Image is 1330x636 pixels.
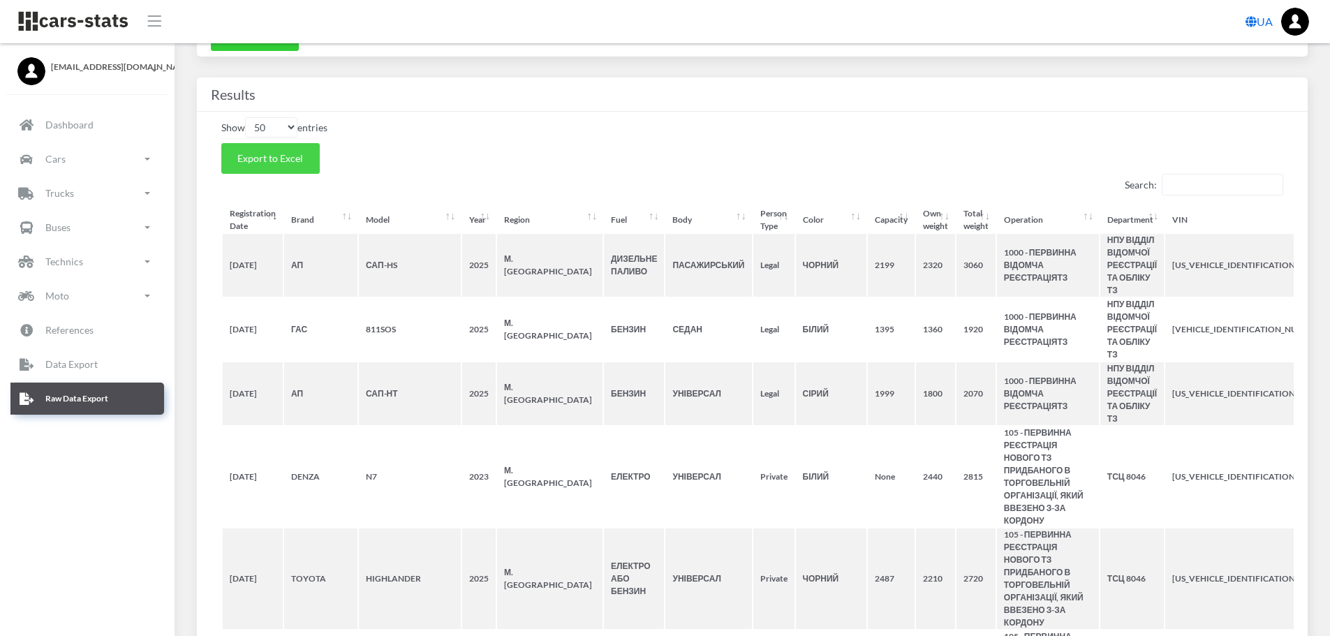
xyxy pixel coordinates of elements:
[237,152,303,164] span: Export to Excel
[665,298,751,361] th: СЕДАН
[956,427,996,527] th: 2815
[604,362,664,425] th: БЕНЗИН
[497,362,603,425] th: М.[GEOGRAPHIC_DATA]
[997,298,1099,361] th: 1000 - ПЕРВИННА ВІДОМЧА РЕЄСТРАЦІЯТЗ
[45,253,83,270] p: Technics
[45,184,74,202] p: Trucks
[45,116,94,133] p: Dashboard
[997,207,1099,232] th: Operation: activate to sort column ascending
[211,83,1294,105] h4: Results
[284,207,357,232] th: Brand: activate to sort column ascending
[497,427,603,527] th: М.[GEOGRAPHIC_DATA]
[223,207,283,232] th: Registration Date: activate to sort column ascending
[796,207,866,232] th: Color: activate to sort column ascending
[796,528,866,629] th: ЧОРНИЙ
[223,298,283,361] th: [DATE]
[868,298,915,361] th: 1395
[245,117,297,138] select: Showentries
[868,207,915,232] th: Capacity: activate to sort column ascending
[868,528,915,629] th: 2487
[997,528,1099,629] th: 105 - ПЕРВИННА РЕЄСТРАЦІЯ НОВОГО ТЗ ПРИДБАНОГО В ТОРГОВЕЛЬНІЙ ОРГАНІЗАЦІЇ, ЯКИЙ ВВЕЗЕНО З-ЗА КОРДОНУ
[604,207,664,232] th: Fuel: activate to sort column ascending
[753,234,795,297] th: Legal
[1100,207,1164,232] th: Department: activate to sort column ascending
[17,57,157,73] a: [EMAIL_ADDRESS][DOMAIN_NAME]
[796,234,866,297] th: ЧОРНИЙ
[916,362,955,425] th: 1800
[604,427,664,527] th: ЕЛЕКТРО
[956,528,996,629] th: 2720
[665,362,751,425] th: УНІВЕРСАЛ
[284,362,357,425] th: АП
[956,207,996,232] th: Total weight: activate to sort column ascending
[359,207,461,232] th: Model: activate to sort column ascending
[497,234,603,297] th: М.[GEOGRAPHIC_DATA]
[497,298,603,361] th: М.[GEOGRAPHIC_DATA]
[1281,8,1309,36] img: ...
[359,362,461,425] th: САП-НТ
[223,528,283,629] th: [DATE]
[753,427,795,527] th: Private
[1125,174,1283,195] label: Search:
[45,321,94,339] p: References
[462,362,496,425] th: 2025
[462,298,496,361] th: 2025
[868,234,915,297] th: 2199
[223,362,283,425] th: [DATE]
[51,61,157,73] span: [EMAIL_ADDRESS][DOMAIN_NAME]
[462,427,496,527] th: 2023
[359,427,461,527] th: N7
[916,528,955,629] th: 2210
[359,298,461,361] th: 811SOS
[45,219,71,236] p: Buses
[956,298,996,361] th: 1920
[997,427,1099,527] th: 105 - ПЕРВИННА РЕЄСТРАЦІЯ НОВОГО ТЗ ПРИДБАНОГО В ТОРГОВЕЛЬНІЙ ОРГАНІЗАЦІЇ, ЯКИЙ ВВЕЗЕНО З-ЗА КОРДОНУ
[10,109,164,141] a: Dashboard
[916,234,955,297] th: 2320
[665,427,751,527] th: УНІВЕРСАЛ
[1100,298,1164,361] th: НПУ ВІДДІЛ ВІДОМЧОЇ РЕЄСТРАЦІЇ ТА ОБЛІКУ ТЗ
[17,10,129,32] img: navbar brand
[1240,8,1278,36] a: UA
[753,528,795,629] th: Private
[10,314,164,346] a: References
[45,150,66,168] p: Cars
[753,207,795,232] th: Person Type: activate to sort column ascending
[223,427,283,527] th: [DATE]
[604,528,664,629] th: ЕЛЕКТРО АБО БЕНЗИН
[45,287,69,304] p: Moto
[45,391,108,406] p: Raw Data Export
[462,234,496,297] th: 2025
[10,143,164,175] a: Cars
[10,246,164,278] a: Technics
[796,298,866,361] th: БІЛИЙ
[1100,528,1164,629] th: ТСЦ 8046
[916,427,955,527] th: 2440
[997,234,1099,297] th: 1000 - ПЕРВИННА ВІДОМЧА РЕЄСТРАЦІЯТЗ
[359,528,461,629] th: HIGHLANDER
[665,234,751,297] th: ПАСАЖИРСЬКИЙ
[956,362,996,425] th: 2070
[916,298,955,361] th: 1360
[916,207,955,232] th: Own weight: activate to sort column ascending
[665,207,751,232] th: Body: activate to sort column ascending
[10,280,164,312] a: Moto
[221,117,327,138] label: Show entries
[604,298,664,361] th: БЕНЗИН
[221,143,320,174] button: Export to Excel
[45,355,98,373] p: Data Export
[284,234,357,297] th: АП
[665,528,751,629] th: УНІВЕРСАЛ
[497,207,603,232] th: Region: activate to sort column ascending
[284,427,357,527] th: DENZA
[956,234,996,297] th: 3060
[359,234,461,297] th: САП-HS
[1162,174,1283,195] input: Search:
[462,528,496,629] th: 2025
[753,362,795,425] th: Legal
[1100,427,1164,527] th: ТСЦ 8046
[868,362,915,425] th: 1999
[284,528,357,629] th: TOYOTA
[796,362,866,425] th: СІРИЙ
[1100,234,1164,297] th: НПУ ВІДДІЛ ВІДОМЧОЇ РЕЄСТРАЦІЇ ТА ОБЛІКУ ТЗ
